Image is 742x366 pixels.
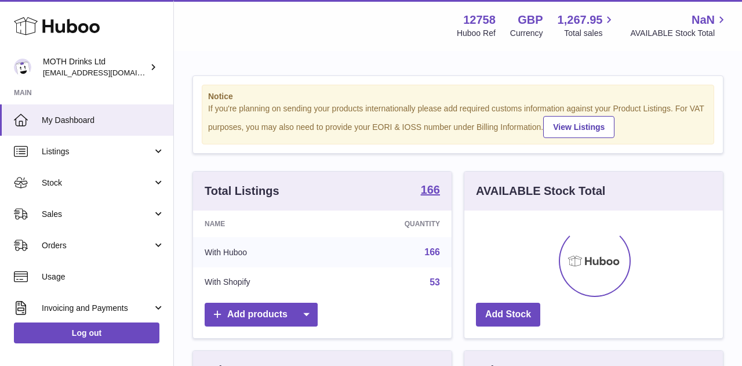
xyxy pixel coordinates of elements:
span: Usage [42,271,165,282]
a: Add products [205,303,318,327]
div: MOTH Drinks Ltd [43,56,147,78]
span: Orders [42,240,152,251]
a: View Listings [543,116,614,138]
td: With Shopify [193,267,332,298]
a: 1,267.95 Total sales [558,12,616,39]
div: Currency [510,28,543,39]
div: Huboo Ref [457,28,496,39]
a: Log out [14,322,159,343]
a: Add Stock [476,303,540,327]
span: Sales [42,209,152,220]
h3: AVAILABLE Stock Total [476,183,605,199]
a: 166 [421,184,440,198]
div: If you're planning on sending your products internationally please add required customs informati... [208,103,708,138]
th: Name [193,211,332,237]
th: Quantity [332,211,452,237]
span: Listings [42,146,152,157]
strong: GBP [518,12,543,28]
h3: Total Listings [205,183,279,199]
td: With Huboo [193,237,332,267]
a: 166 [424,247,440,257]
span: NaN [692,12,715,28]
strong: Notice [208,91,708,102]
span: Stock [42,177,152,189]
strong: 166 [421,184,440,195]
span: Invoicing and Payments [42,303,152,314]
a: NaN AVAILABLE Stock Total [630,12,728,39]
a: 53 [430,277,440,287]
span: 1,267.95 [558,12,603,28]
img: orders@mothdrinks.com [14,59,31,76]
span: My Dashboard [42,115,165,126]
span: AVAILABLE Stock Total [630,28,728,39]
span: Total sales [564,28,616,39]
span: [EMAIL_ADDRESS][DOMAIN_NAME] [43,68,170,77]
strong: 12758 [463,12,496,28]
